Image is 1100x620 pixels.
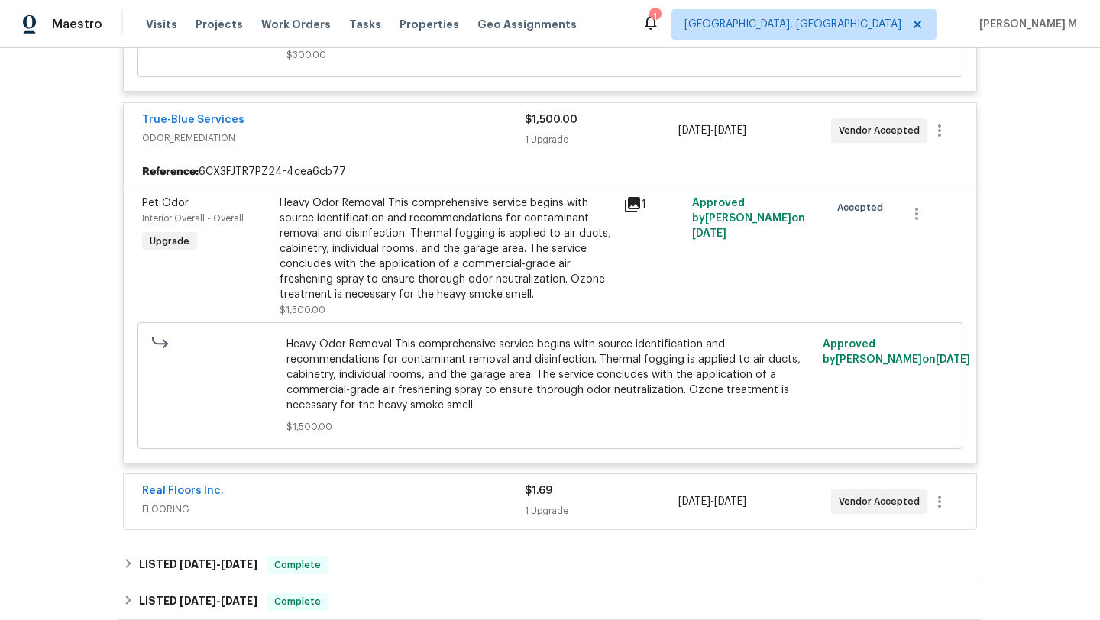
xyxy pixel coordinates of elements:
[144,234,196,249] span: Upgrade
[973,17,1077,32] span: [PERSON_NAME] M
[142,164,199,179] b: Reference:
[623,195,683,214] div: 1
[837,200,889,215] span: Accepted
[936,354,970,365] span: [DATE]
[692,198,805,239] span: Approved by [PERSON_NAME] on
[180,559,257,570] span: -
[142,214,244,223] span: Interior Overall - Overall
[684,17,901,32] span: [GEOGRAPHIC_DATA], [GEOGRAPHIC_DATA]
[823,339,970,365] span: Approved by [PERSON_NAME] on
[400,17,459,32] span: Properties
[286,337,814,413] span: Heavy Odor Removal This comprehensive service begins with source identification and recommendatio...
[142,502,525,517] span: FLOORING
[268,557,327,573] span: Complete
[678,496,710,507] span: [DATE]
[525,132,678,147] div: 1 Upgrade
[839,123,926,138] span: Vendor Accepted
[280,305,325,315] span: $1,500.00
[118,547,982,583] div: LISTED [DATE]-[DATE]Complete
[286,47,814,63] span: $300.00
[678,125,710,136] span: [DATE]
[525,503,678,518] div: 1 Upgrade
[678,123,746,138] span: -
[180,559,216,570] span: [DATE]
[678,494,746,509] span: -
[142,486,224,496] a: Real Floors Inc.
[692,228,726,239] span: [DATE]
[118,583,982,620] div: LISTED [DATE]-[DATE]Complete
[349,19,381,30] span: Tasks
[714,496,746,507] span: [DATE]
[146,17,177,32] span: Visits
[286,419,814,434] span: $1,500.00
[139,593,257,611] h6: LISTED
[261,17,331,32] span: Work Orders
[124,158,976,186] div: 6CX3FJTR7PZ24-4cea6cb77
[196,17,243,32] span: Projects
[142,131,525,146] span: ODOR_REMEDIATION
[477,17,577,32] span: Geo Assignments
[268,594,327,609] span: Complete
[525,486,552,496] span: $1.69
[142,198,189,208] span: Pet Odor
[180,596,216,606] span: [DATE]
[139,556,257,574] h6: LISTED
[714,125,746,136] span: [DATE]
[839,494,926,509] span: Vendor Accepted
[649,9,660,24] div: 1
[221,559,257,570] span: [DATE]
[280,195,614,302] div: Heavy Odor Removal This comprehensive service begins with source identification and recommendatio...
[525,115,577,125] span: $1,500.00
[52,17,102,32] span: Maestro
[142,115,244,125] a: True-Blue Services
[221,596,257,606] span: [DATE]
[180,596,257,606] span: -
